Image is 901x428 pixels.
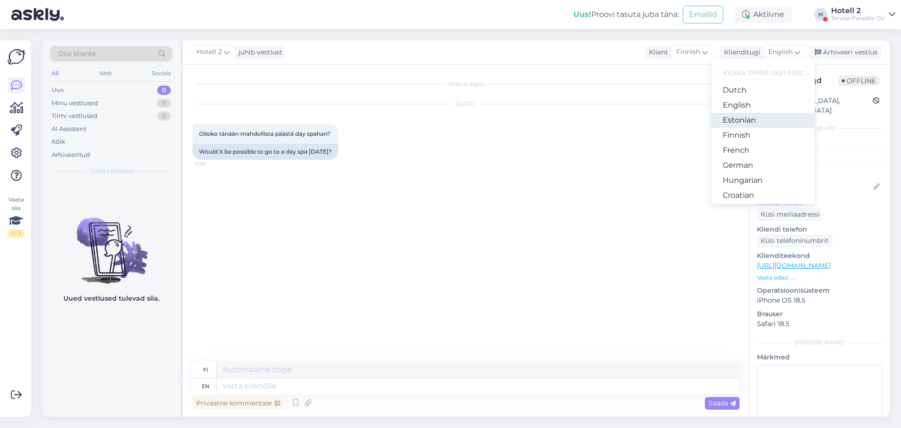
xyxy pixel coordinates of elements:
a: [URL][DOMAIN_NAME] [757,261,831,270]
p: Brauser [757,309,882,319]
p: Kliendi email [757,198,882,208]
p: Vaata edasi ... [757,273,882,282]
div: Socials [150,67,173,79]
p: Kliendi nimi [757,168,882,178]
div: Hotell 2 [831,7,885,15]
div: Aktiivne [734,6,792,23]
div: Küsi telefoninumbrit [757,234,832,247]
p: Kliendi telefon [757,225,882,234]
div: Vaata siia [8,195,24,238]
a: Hungarian [711,173,815,188]
a: Estonian [711,113,815,128]
span: Saada [709,399,736,407]
div: 11 [157,99,171,108]
div: Tervise Paradiis OÜ [831,15,885,22]
span: Uued vestlused [90,167,133,175]
span: English [768,47,793,57]
div: Uus [52,86,64,95]
div: Küsi meiliaadressi [757,208,824,221]
a: French [711,143,815,158]
span: Hotell 2 [197,47,222,57]
div: fi [203,362,208,378]
button: Emailid [683,6,723,23]
div: 0 [157,86,171,95]
div: Vestlus algas [192,80,740,88]
div: Kliendi info [757,124,882,132]
span: Olisiko tänään mahdollista päästä day spahan? [199,130,330,137]
p: Kliendi tag'id [757,138,882,148]
div: 0 / 3 [8,229,24,238]
div: Web [97,67,114,79]
a: Dutch [711,83,815,98]
p: Märkmed [757,352,882,362]
div: Klient [645,47,668,57]
p: Klienditeekond [757,251,882,261]
input: Lisa tag [757,150,882,164]
p: Uued vestlused tulevad siia. [63,294,160,303]
div: Tiimi vestlused [52,111,98,121]
a: English [711,98,815,113]
div: AI Assistent [52,125,86,134]
span: 11:29 [195,160,230,167]
span: Otsi kliente [58,49,96,59]
div: Would it be possible to go to a day spa [DATE]? [192,144,338,160]
div: Arhiveeri vestlus [809,46,881,59]
div: [PERSON_NAME] [757,338,882,347]
div: 0 [157,111,171,121]
a: Hotell 2Tervise Paradiis OÜ [831,7,895,22]
p: Operatsioonisüsteem [757,286,882,296]
a: German [711,158,815,173]
div: Kõik [52,137,65,147]
img: No chats [42,201,180,285]
div: juhib vestlust [235,47,283,57]
input: Lisa nimi [757,182,871,192]
div: [DATE] [192,100,740,108]
div: H [814,8,827,21]
div: Klienditugi [720,47,760,57]
span: Offline [838,76,879,86]
input: Kirjuta, millist tag'i otsid [719,65,807,80]
span: Finnish [676,47,700,57]
a: Croatian [711,188,815,203]
div: [GEOGRAPHIC_DATA], [GEOGRAPHIC_DATA] [760,96,873,116]
p: Safari 18.5 [757,319,882,329]
div: Privaatne kommentaar [192,397,284,410]
img: Askly Logo [8,48,25,66]
div: Arhiveeritud [52,150,90,160]
div: Minu vestlused [52,99,98,108]
div: en [202,378,209,394]
a: Finnish [711,128,815,143]
div: Proovi tasuta juba täna: [573,9,679,20]
b: Uus! [573,10,591,19]
div: All [50,67,61,79]
p: iPhone OS 18.5 [757,296,882,305]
